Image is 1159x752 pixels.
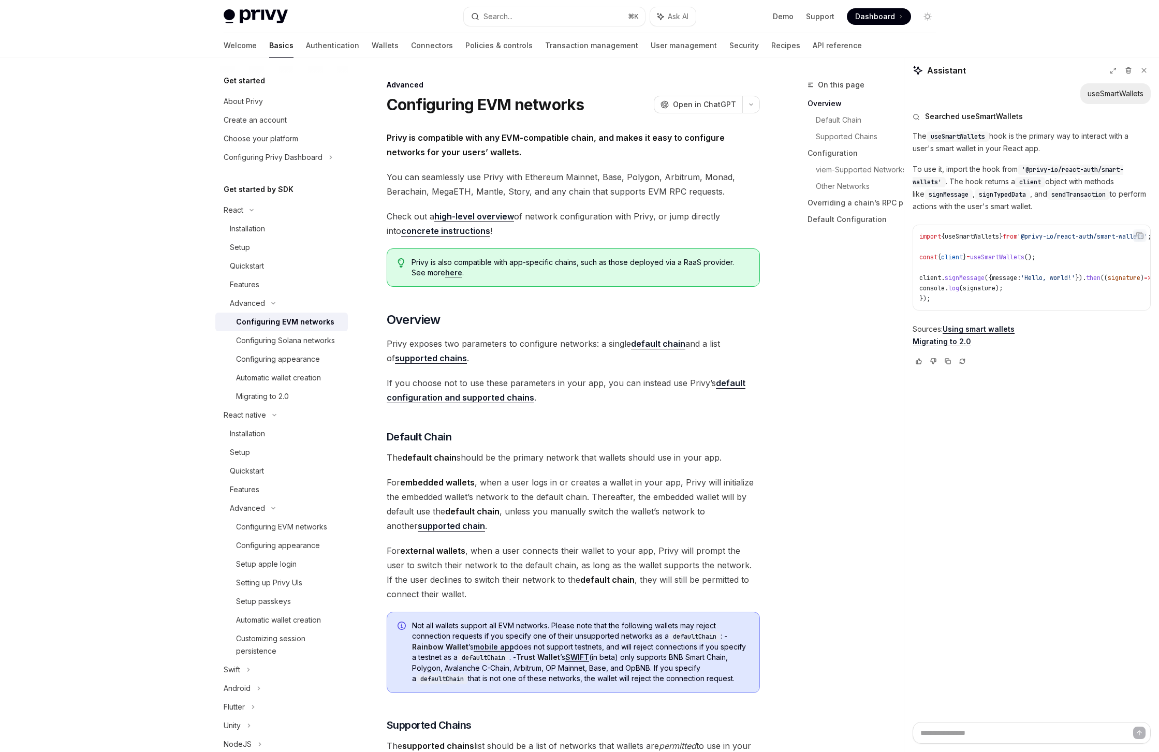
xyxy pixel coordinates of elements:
a: Configuring appearance [215,350,348,368]
a: supported chain [418,521,485,532]
a: high-level overview [434,211,514,222]
h5: Get started [224,75,265,87]
a: mobile app [474,642,514,652]
span: . [941,274,945,282]
em: permitted [659,741,696,751]
button: Search...⌘K [464,7,645,26]
a: Migrating to 2.0 [215,387,348,406]
span: signature [1108,274,1140,282]
a: Create an account [215,111,348,129]
a: Configuring EVM networks [215,313,348,331]
span: If you choose not to use these parameters in your app, you can instead use Privy’s . [387,376,760,405]
span: = [966,253,970,261]
h5: Get started by SDK [224,183,294,196]
div: Setting up Privy UIs [236,577,302,589]
a: default chain [631,338,685,349]
a: Security [729,33,759,58]
a: Migrating to 2.0 [913,337,971,346]
div: Advanced [230,502,265,514]
span: Searched useSmartWallets [925,111,1023,122]
span: Overview [387,312,441,328]
div: useSmartWallets [1088,89,1143,99]
div: Configuring Solana networks [236,334,335,347]
span: signMessage [945,274,985,282]
span: ; [1148,232,1151,241]
span: (); [1024,253,1035,261]
div: Features [230,278,259,291]
div: Features [230,483,259,496]
strong: embedded wallets [400,477,475,488]
div: Advanced [230,297,265,309]
a: Setup apple login [215,555,348,573]
a: Policies & controls [465,33,533,58]
span: log [948,284,959,292]
button: Searched useSmartWallets [913,111,1151,122]
a: API reference [813,33,862,58]
strong: supported chains [395,353,467,363]
div: Configuring EVM networks [236,521,327,533]
button: Toggle dark mode [919,8,936,25]
strong: default chain [402,452,457,463]
span: Privy exposes two parameters to configure networks: a single and a list of . [387,336,760,365]
span: { [941,232,945,241]
a: Configuring Solana networks [215,331,348,350]
div: Configuring EVM networks [236,316,334,328]
strong: Privy is compatible with any EVM-compatible chain, and makes it easy to configure networks for yo... [387,132,725,157]
a: Default Chain [816,112,944,128]
a: Default Configuration [808,211,944,228]
button: Copy the contents from the code block [1133,229,1147,242]
a: Setup [215,238,348,257]
svg: Info [398,622,408,632]
div: Advanced [387,80,760,90]
a: About Privy [215,92,348,111]
strong: Rainbow Wallet [412,642,468,651]
span: ⌘ K [628,12,639,21]
div: NodeJS [224,738,252,750]
span: }); [919,294,930,303]
span: const [919,253,937,261]
span: Dashboard [855,11,895,22]
code: defaultChain [458,653,509,663]
div: About Privy [224,95,263,108]
a: Overriding a chain’s RPC provider [808,195,944,211]
span: ) [1140,274,1144,282]
span: '@privy-io/react-auth/smart-wallets' [1017,232,1148,241]
span: message: [992,274,1021,282]
div: Create an account [224,114,287,126]
div: Automatic wallet creation [236,614,321,626]
h1: Configuring EVM networks [387,95,584,114]
button: Open in ChatGPT [654,96,742,113]
div: Android [224,682,251,695]
a: supported chains [395,353,467,364]
span: ({ [985,274,992,282]
div: Setup [230,446,250,459]
a: Quickstart [215,257,348,275]
div: Search... [483,10,512,23]
span: Check out a of network configuration with Privy, or jump directly into ! [387,209,760,238]
span: console [919,284,945,292]
span: } [963,253,966,261]
div: Setup apple login [236,558,297,570]
a: Installation [215,219,348,238]
span: For , when a user logs in or creates a wallet in your app, Privy will initialize the embedded wal... [387,475,760,533]
div: Swift [224,663,240,676]
p: The hook is the primary way to interact with a user's smart wallet in your React app. [913,130,1151,155]
a: Configuration [808,145,944,161]
span: The should be the primary network that wallets should use in your app. [387,450,760,465]
a: Automatic wallet creation [215,611,348,629]
span: => [1144,274,1151,282]
a: Welcome [224,33,257,58]
div: Installation [230,223,265,235]
a: viem-Supported Networks [816,161,944,178]
a: Installation [215,424,348,443]
span: import [919,232,941,241]
strong: supported chain [418,521,485,531]
span: useSmartWallets [970,253,1024,261]
div: Flutter [224,701,245,713]
a: Quickstart [215,462,348,480]
a: Configuring EVM networks [215,518,348,536]
a: Features [215,275,348,294]
strong: default chain [445,506,500,517]
div: Setup passkeys [236,595,291,608]
a: Setup [215,443,348,462]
